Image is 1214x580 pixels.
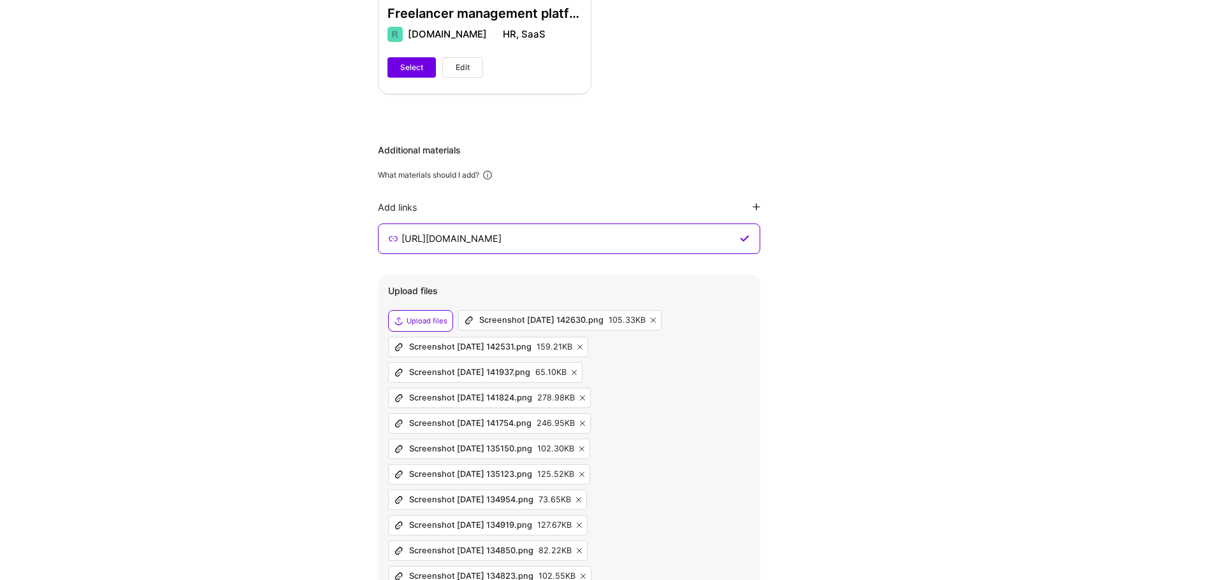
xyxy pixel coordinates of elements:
i: icon Attachment [394,418,404,428]
i: icon Close [579,446,584,451]
div: Screenshot [DATE] 134954.png [409,495,533,505]
div: Screenshot [DATE] 141937.png [409,367,530,378]
div: 65.10KB [535,367,567,378]
i: icon Attachment [394,495,404,505]
div: Screenshot [DATE] 142531.png [409,342,531,352]
span: Edit [456,62,470,73]
i: icon Attachment [394,546,404,556]
i: icon Info [482,169,493,181]
div: 159.21KB [537,342,572,352]
div: Additional materials [378,144,824,157]
i: icon Close [580,395,585,400]
i: icon Close [577,344,582,350]
i: icon PlusBlackFlat [753,203,760,211]
button: Edit [442,57,483,78]
i: icon Attachment [464,315,474,325]
div: Screenshot [DATE] 141824.png [409,393,532,403]
div: 105.33KB [609,315,646,325]
div: Screenshot [DATE] 134919.png [409,520,532,530]
div: 82.22KB [538,546,572,556]
i: icon Close [580,421,585,426]
div: What materials should I add? [378,170,479,180]
i: icon CheckPurple [740,234,749,244]
i: icon Close [576,497,581,502]
i: icon Attachment [394,469,404,479]
i: icon Attachment [394,367,404,378]
button: Select [387,57,436,78]
div: 127.67KB [537,520,572,530]
div: Screenshot [DATE] 141754.png [409,418,531,428]
div: 73.65KB [538,495,571,505]
i: icon Close [651,318,656,323]
div: 246.95KB [537,418,575,428]
span: Select [400,62,423,73]
i: icon Close [579,472,584,477]
i: icon Attachment [394,393,404,403]
input: Enter link [400,231,737,246]
i: icon Close [577,548,582,553]
div: Screenshot [DATE] 134850.png [409,546,533,556]
i: icon Close [577,523,582,528]
div: 278.98KB [537,393,575,403]
div: Screenshot [DATE] 142630.png [479,315,603,325]
div: Screenshot [DATE] 135123.png [409,469,532,479]
i: icon Attachment [394,444,404,454]
i: icon Upload2 [394,316,404,326]
div: 125.52KB [537,469,574,479]
i: icon Close [572,370,577,375]
div: Upload files [407,316,447,326]
div: Upload files [388,285,750,297]
div: Screenshot [DATE] 135150.png [409,444,532,454]
div: Add links [378,201,417,213]
i: icon LinkSecondary [389,234,398,244]
div: 102.30KB [537,444,574,454]
i: icon Attachment [394,520,404,530]
i: icon Close [581,574,586,579]
i: icon Attachment [394,342,404,352]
